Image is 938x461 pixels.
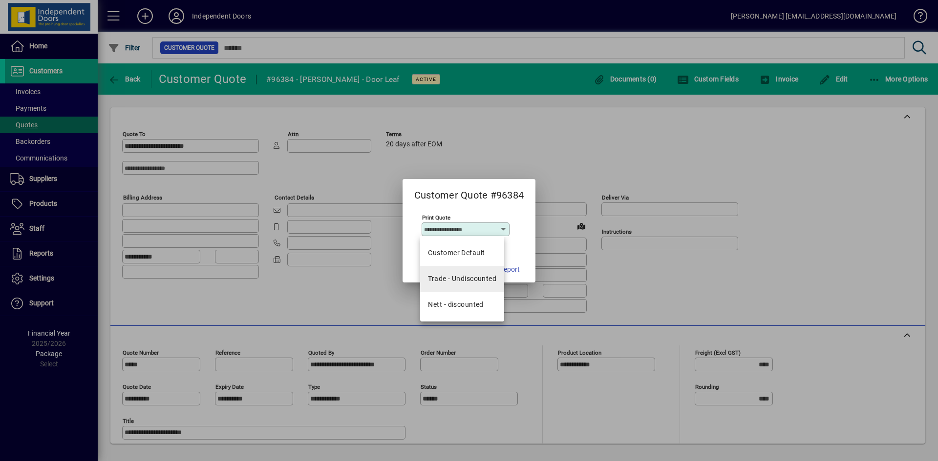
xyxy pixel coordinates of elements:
div: Nett - discounted [428,300,483,310]
div: Trade - Undiscounted [428,274,496,284]
span: Customer Default [428,248,485,258]
h2: Customer Quote #96384 [403,179,535,203]
mat-label: Print Quote [422,214,450,220]
mat-option: Nett - discounted [420,292,504,318]
mat-option: Trade - Undiscounted [420,266,504,292]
